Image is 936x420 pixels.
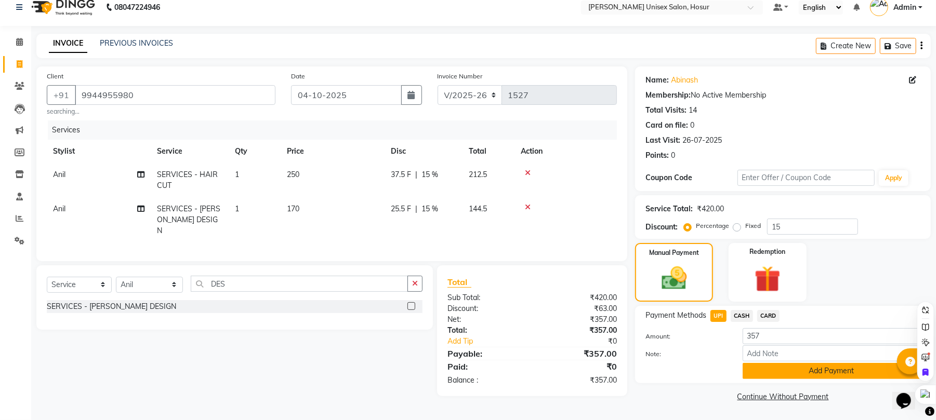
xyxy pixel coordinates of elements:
[645,90,691,101] div: Membership:
[757,310,780,322] span: CARD
[235,170,239,179] span: 1
[47,140,151,163] th: Stylist
[737,170,875,186] input: Enter Offer / Coupon Code
[49,34,87,53] a: INVOICE
[100,38,173,48] a: PREVIOUS INVOICES
[696,221,729,231] label: Percentage
[532,303,625,314] div: ₹63.00
[47,301,176,312] div: SERVICES - [PERSON_NAME] DESIGN
[645,172,737,183] div: Coupon Code
[415,169,417,180] span: |
[816,38,876,54] button: Create New
[645,204,693,214] div: Service Total:
[463,140,515,163] th: Total
[440,347,532,360] div: Payable:
[157,204,220,235] span: SERVICES - [PERSON_NAME] DESIGN
[645,90,920,101] div: No Active Membership
[645,310,706,321] span: Payment Methods
[637,391,929,402] a: Continue Without Payment
[469,170,487,179] span: 212.5
[287,204,299,213] span: 170
[440,303,532,314] div: Discount:
[440,325,532,336] div: Total:
[654,264,695,293] img: _cash.svg
[671,150,675,161] div: 0
[532,314,625,325] div: ₹357.00
[53,204,65,213] span: Anil
[532,292,625,303] div: ₹420.00
[879,170,908,186] button: Apply
[671,75,698,86] a: Abinash
[391,204,411,214] span: 25.5 F
[690,120,694,131] div: 0
[645,105,687,116] div: Total Visits:
[710,310,727,322] span: UPI
[880,38,916,54] button: Save
[515,140,617,163] th: Action
[689,105,697,116] div: 14
[645,135,680,146] div: Last Visit:
[645,150,669,161] div: Points:
[287,170,299,179] span: 250
[645,222,678,233] div: Discount:
[235,204,239,213] span: 1
[440,375,532,386] div: Balance :
[291,72,305,81] label: Date
[440,336,548,347] a: Add Tip
[743,345,920,361] input: Add Note
[47,107,275,116] small: searching...
[682,135,722,146] div: 26-07-2025
[415,204,417,214] span: |
[421,169,438,180] span: 15 %
[893,2,916,13] span: Admin
[438,72,483,81] label: Invoice Number
[532,375,625,386] div: ₹357.00
[229,140,281,163] th: Qty
[191,276,408,292] input: Search or Scan
[743,363,920,379] button: Add Payment
[697,204,724,214] div: ₹420.00
[440,292,532,303] div: Sub Total:
[638,332,734,341] label: Amount:
[749,247,785,256] label: Redemption
[892,378,926,410] iframe: chat widget
[743,328,920,344] input: Amount
[53,170,65,179] span: Anil
[447,277,471,288] span: Total
[548,336,625,347] div: ₹0
[391,169,411,180] span: 37.5 F
[421,204,438,214] span: 15 %
[532,347,625,360] div: ₹357.00
[469,204,487,213] span: 144.5
[745,221,761,231] label: Fixed
[47,85,76,105] button: +91
[731,310,753,322] span: CASH
[47,72,63,81] label: Client
[532,360,625,373] div: ₹0
[638,349,734,359] label: Note:
[645,120,688,131] div: Card on file:
[151,140,229,163] th: Service
[746,263,789,295] img: _gift.svg
[649,248,699,258] label: Manual Payment
[75,85,275,105] input: Search by Name/Mobile/Email/Code
[645,75,669,86] div: Name:
[440,360,532,373] div: Paid:
[157,170,218,190] span: SERVICES - HAIR CUT
[48,120,625,140] div: Services
[532,325,625,336] div: ₹357.00
[385,140,463,163] th: Disc
[281,140,385,163] th: Price
[440,314,532,325] div: Net:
